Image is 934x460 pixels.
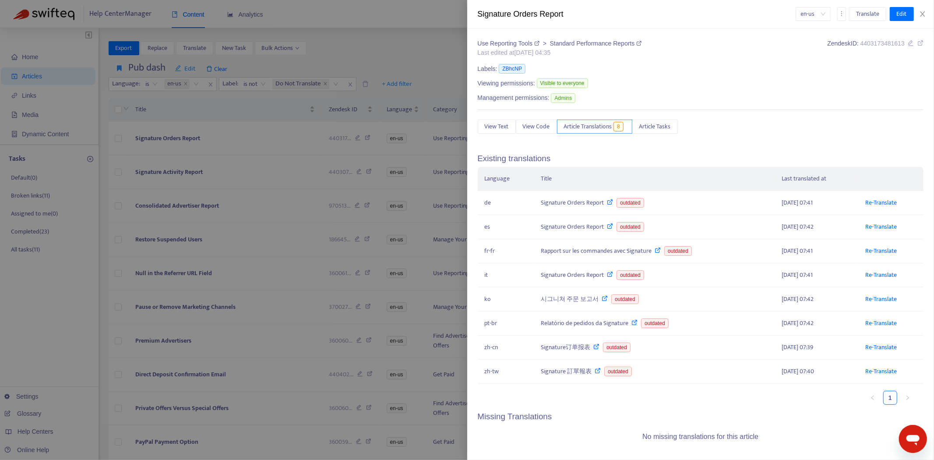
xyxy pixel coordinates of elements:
span: ZBhcNP [499,64,525,74]
span: Article Tasks [639,122,671,131]
th: Language [478,167,534,191]
button: Article Tasks [632,120,678,134]
a: Re-Translate [865,294,897,304]
td: zh-cn [478,336,534,360]
li: Next Page [901,391,915,405]
span: 8 [613,122,624,131]
div: No missing translations for this article [642,432,758,442]
a: Standard Performance Reports [550,40,642,47]
span: View Text [485,122,509,131]
div: Signature Orders Report [541,198,768,208]
iframe: Button to launch messaging window [899,425,927,453]
span: Management permissions: [478,93,550,103]
div: 시그니쳐 주문 보고서 [541,294,768,304]
button: left [866,391,880,405]
button: View Text [478,120,516,134]
div: Last edited at [DATE] 04:35 [478,48,642,57]
button: Edit [890,7,914,21]
th: Last translated at [775,167,858,191]
span: outdated [611,294,639,304]
td: pt-br [478,311,534,336]
td: [DATE] 07:41 [775,263,858,287]
span: close [919,11,926,18]
span: more [839,11,845,17]
a: Re-Translate [865,342,897,352]
span: Viewing permissions: [478,79,535,88]
td: it [478,263,534,287]
td: [DATE] 07:41 [775,191,858,215]
h5: Missing Translations [478,412,924,422]
a: Re-Translate [865,318,897,328]
button: more [837,7,846,21]
button: Article Translations8 [557,120,632,134]
td: [DATE] 07:42 [775,311,858,336]
div: Signature Orders Report [541,222,768,232]
button: Translate [849,7,886,21]
a: Re-Translate [865,246,897,256]
div: Rapport sur les commandes avec Signature [541,246,768,256]
span: Labels: [478,64,497,74]
span: right [905,395,910,400]
a: Use Reporting Tools [478,40,541,47]
th: Title [534,167,775,191]
td: [DATE] 07:42 [775,287,858,311]
span: left [870,395,875,400]
td: [DATE] 07:41 [775,239,858,263]
div: Signature订单报表 [541,343,768,352]
div: Signature Orders Report [478,8,796,20]
a: Re-Translate [865,270,897,280]
li: 1 [883,391,897,405]
li: Previous Page [866,391,880,405]
span: outdated [664,246,692,256]
td: zh-tw [478,360,534,384]
a: Re-Translate [865,366,897,376]
td: [DATE] 07:39 [775,336,858,360]
div: Signature Orders Report [541,270,768,280]
div: Zendesk ID: [827,39,923,57]
span: en-us [801,7,825,21]
span: 4403173481613 [860,40,905,47]
div: Relatório de pedidos da Signature [541,318,768,328]
button: right [901,391,915,405]
td: fr-fr [478,239,534,263]
a: 1 [884,391,897,404]
td: ko [478,287,534,311]
span: outdated [617,198,644,208]
span: View Code [523,122,550,131]
a: Re-Translate [865,198,897,208]
span: outdated [617,270,644,280]
button: View Code [516,120,557,134]
a: Re-Translate [865,222,897,232]
span: outdated [641,318,669,328]
span: Translate [856,9,879,19]
span: Visible to everyone [537,78,588,88]
td: es [478,215,534,239]
h5: Existing translations [478,154,924,164]
div: > [478,39,642,48]
span: Article Translations [564,122,612,131]
span: Edit [897,9,907,19]
span: outdated [604,367,632,376]
div: Signature 訂單報表 [541,367,768,376]
button: Close [916,10,929,18]
td: [DATE] 07:42 [775,215,858,239]
td: [DATE] 07:40 [775,360,858,384]
td: de [478,191,534,215]
span: outdated [617,222,644,232]
span: outdated [603,343,631,352]
span: Admins [551,93,575,103]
